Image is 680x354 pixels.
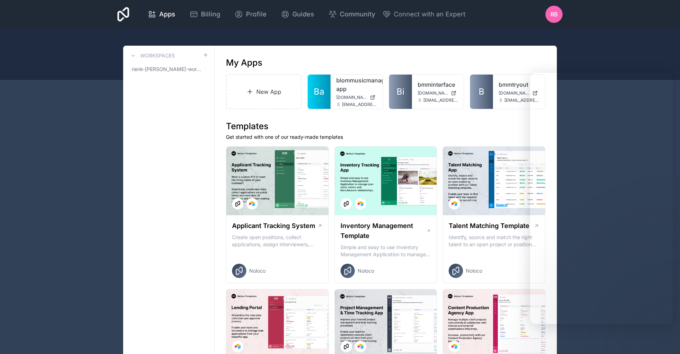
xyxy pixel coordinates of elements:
iframe: Intercom live chat [530,73,673,324]
h3: Workspaces [140,52,175,59]
span: Billing [201,9,220,19]
a: Workspaces [129,51,175,60]
p: Identify, source and match the right talent to an open project or position with our Talent Matchi... [449,234,539,248]
a: B [470,75,493,109]
span: B [479,86,484,97]
span: Community [340,9,375,19]
a: rienk-[PERSON_NAME]-workspace [129,63,208,76]
h1: Talent Matching Template [449,221,529,231]
span: Profile [246,9,267,19]
a: Profile [229,6,272,22]
span: [EMAIL_ADDRESS][DOMAIN_NAME] [342,102,377,107]
a: bmminterface [418,80,458,89]
img: Airtable Logo [452,201,457,207]
a: Guides [275,6,320,22]
span: [DOMAIN_NAME] [336,95,367,100]
img: Airtable Logo [452,344,457,349]
span: Connect with an Expert [394,9,465,19]
span: Noloco [358,267,374,274]
iframe: Intercom live chat [656,330,673,347]
img: Airtable Logo [358,344,363,349]
h1: Applicant Tracking System [232,221,315,231]
a: New App [226,74,302,109]
span: [EMAIL_ADDRESS][DOMAIN_NAME] [504,97,539,103]
img: Airtable Logo [358,201,363,207]
img: Airtable Logo [249,201,255,207]
span: Ba [314,86,324,97]
a: [DOMAIN_NAME] [336,95,377,100]
button: Connect with an Expert [382,9,465,19]
a: bmmtryout [499,80,539,89]
span: rienk-[PERSON_NAME]-workspace [132,66,203,73]
p: Create open positions, collect applications, assign interviewers, centralise candidate feedback a... [232,234,323,248]
p: Simple and easy to use Inventory Management Application to manage your stock, orders and Manufact... [341,244,431,258]
a: Ba [308,75,331,109]
span: [DOMAIN_NAME] [499,90,529,96]
a: Apps [142,6,181,22]
span: Noloco [249,267,266,274]
span: Bi [397,86,404,97]
span: Apps [159,9,175,19]
span: Guides [292,9,314,19]
a: [DOMAIN_NAME] [418,90,458,96]
h1: My Apps [226,57,262,69]
span: [EMAIL_ADDRESS][DOMAIN_NAME] [423,97,458,103]
span: Noloco [466,267,482,274]
a: Community [323,6,381,22]
h1: Templates [226,121,545,132]
img: Airtable Logo [235,344,241,349]
a: blommusicmanagement-app [336,76,377,93]
a: Bi [389,75,412,109]
h1: Inventory Management Template [341,221,426,241]
span: RB [550,10,558,19]
p: Get started with one of our ready-made templates [226,133,545,141]
a: [DOMAIN_NAME] [499,90,539,96]
a: Billing [184,6,226,22]
span: [DOMAIN_NAME] [418,90,448,96]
